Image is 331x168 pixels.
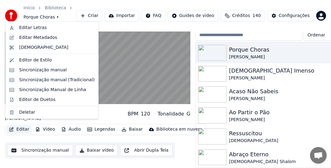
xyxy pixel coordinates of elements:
button: FAQ [142,10,165,21]
div: Porque Choras [5,107,50,115]
button: Importar [105,10,139,21]
div: Sincronização manual (Tradicional) [19,77,95,83]
div: Editar Metadados [19,35,57,41]
div: Deletar [19,109,35,115]
button: Guides de vídeo [168,10,218,21]
button: Sincronização manual [7,145,73,156]
div: Sincronização Manual de Linha [19,87,86,93]
div: Editor de Estilo [19,57,52,63]
a: Início [23,5,35,11]
span: 140 [252,13,261,19]
button: Baixar [119,125,145,134]
a: Biblioteca [45,5,66,11]
img: youka [5,10,17,22]
button: Configurações [267,10,314,21]
span: Ordenar [308,32,325,38]
div: Biblioteca em nuvem [156,126,202,132]
button: Créditos140 [221,10,265,21]
div: Editar Letras [19,25,47,31]
button: Editar [6,125,32,134]
button: Abrir Dupla Tela [120,145,172,156]
button: Legendas [85,125,118,134]
div: Sincronização manual [19,67,67,73]
div: Configurações [279,13,310,19]
div: Editor de Duetos [19,97,55,103]
div: BPM [128,110,138,118]
span: Créditos [232,13,250,19]
div: 120 [141,110,150,118]
div: G [187,110,190,118]
button: Baixar vídeo [75,145,118,156]
button: Áudio [59,125,83,134]
nav: breadcrumb [23,5,76,27]
span: Porque Choras • [PERSON_NAME] [23,14,76,27]
button: Vídeo [33,125,57,134]
div: [PERSON_NAME] [5,115,50,121]
div: Bate-papo aberto [310,147,327,164]
div: [DEMOGRAPHIC_DATA] [19,44,68,51]
div: Tonalidade [158,110,184,118]
button: Criar [76,10,102,21]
